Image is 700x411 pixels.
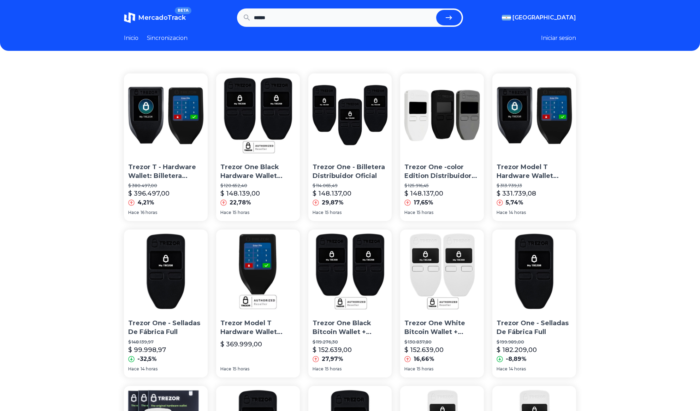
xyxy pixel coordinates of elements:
p: 16,66% [414,355,434,363]
p: Trezor T - Hardware Wallet: Billetera Distribuidor Oficial [128,163,203,180]
img: Trezor Model T Hardware Wallet Oficial Sellados Cuotas S/int [492,73,576,157]
span: Hace [313,210,324,215]
a: Trezor T - Hardware Wallet: Billetera Distribuidor OficialTrezor T - Hardware Wallet: Billetera D... [124,73,208,221]
span: BETA [175,7,191,14]
p: Trezor One - Selladas De Fábrica Full [128,319,203,336]
p: $ 313.739,13 [497,183,572,189]
p: $ 148.137,00 [404,189,443,198]
button: Iniciar sesion [541,34,576,42]
img: Trezor One Black Bitcoin Wallet + Adaptador Para Celular [308,230,392,313]
p: Trezor One White Bitcoin Wallet + Adaptador Para Celular [404,319,480,336]
a: Trezor One Black Bitcoin Wallet + Adaptador Para CelularTrezor One Black Bitcoin Wallet + Adaptad... [308,230,392,377]
a: Trezor One White Bitcoin Wallet + Adaptador Para CelularTrezor One White Bitcoin Wallet + Adaptad... [400,230,484,377]
a: Trezor One -color Edition Distribuidor OficialTrezor One -color Edition Distribuidor Oficial$ 125... [400,73,484,221]
a: MercadoTrackBETA [124,12,186,23]
a: Trezor One Black Hardware Wallet Cuenta Oficial Garantía Trezor One Black Hardware Wallet Cuenta ... [216,73,300,221]
p: $ 182.209,00 [497,345,537,355]
p: Trezor Model T Hardware Wallet Distribuidor Oficial Garantia [220,319,296,336]
p: $ 120.652,40 [220,183,296,189]
p: $ 125.916,45 [404,183,480,189]
a: Trezor One - Selladas De Fábrica FullTrezor One - Selladas De Fábrica Full$ 199.989,00$ 182.209,0... [492,230,576,377]
button: [GEOGRAPHIC_DATA] [502,13,576,22]
span: Hace [128,210,139,215]
p: $ 199.989,00 [497,339,572,345]
p: $ 396.497,00 [128,189,170,198]
p: Trezor One Black Bitcoin Wallet + Adaptador Para Celular [313,319,388,336]
p: 4,21% [137,198,154,207]
img: Trezor One - Selladas De Fábrica Full [492,230,576,313]
p: Trezor One -color Edition Distribuidor Oficial [404,163,480,180]
img: MercadoTrack [124,12,135,23]
p: 5,74% [506,198,523,207]
p: -32,5% [137,355,157,363]
span: MercadoTrack [138,14,186,22]
p: $ 119.276,30 [313,339,388,345]
span: 15 horas [233,210,249,215]
p: $ 369.999,00 [220,339,262,349]
span: Hace [128,366,139,372]
span: Hace [497,366,508,372]
span: Hace [497,210,508,215]
p: $ 152.639,00 [404,345,444,355]
p: $ 148.139,00 [220,189,260,198]
a: Inicio [124,34,138,42]
a: Trezor One - Selladas De Fábrica FullTrezor One - Selladas De Fábrica Full$ 148.139,97$ 99.998,97... [124,230,208,377]
p: Trezor One - Billetera Distribuidor Oficial [313,163,388,180]
p: $ 99.998,97 [128,345,166,355]
span: 15 horas [417,366,433,372]
span: 16 horas [141,210,157,215]
p: $ 148.139,97 [128,339,203,345]
p: Trezor One Black Hardware Wallet Cuenta Oficial Garantía [220,163,296,180]
img: Trezor One White Bitcoin Wallet + Adaptador Para Celular [400,230,484,313]
p: 17,65% [414,198,433,207]
span: 14 horas [141,366,158,372]
span: Hace [404,366,415,372]
span: Hace [404,210,415,215]
img: Trezor One - Selladas De Fábrica Full [124,230,208,313]
span: Hace [313,366,324,372]
img: Argentina [502,15,511,20]
img: Trezor Model T Hardware Wallet Distribuidor Oficial Garantia [216,230,300,313]
span: Hace [220,210,231,215]
p: $ 380.497,00 [128,183,203,189]
img: Trezor One -color Edition Distribuidor Oficial [400,73,484,157]
span: 14 horas [509,366,526,372]
a: Trezor Model T Hardware Wallet Distribuidor Oficial GarantiaTrezor Model T Hardware Wallet Distri... [216,230,300,377]
span: 15 horas [325,366,342,372]
p: $ 152.639,00 [313,345,352,355]
p: Trezor One - Selladas De Fábrica Full [497,319,572,336]
p: $ 130.837,80 [404,339,480,345]
p: Trezor Model T Hardware Wallet Oficial Sellados Cuotas S/int [497,163,572,180]
a: Sincronizacion [147,34,188,42]
span: 15 horas [233,366,249,372]
p: 27,97% [322,355,343,363]
span: 14 horas [509,210,526,215]
a: Trezor Model T Hardware Wallet Oficial Sellados Cuotas S/intTrezor Model T Hardware Wallet Oficia... [492,73,576,221]
p: 29,87% [322,198,344,207]
p: -8,89% [506,355,527,363]
span: 15 horas [417,210,433,215]
span: Hace [220,366,231,372]
p: 22,78% [230,198,251,207]
img: Trezor One Black Hardware Wallet Cuenta Oficial Garantía [216,73,300,157]
span: [GEOGRAPHIC_DATA] [512,13,576,22]
p: $ 148.137,00 [313,189,351,198]
span: 15 horas [325,210,342,215]
p: $ 331.739,08 [497,189,536,198]
img: Trezor One - Billetera Distribuidor Oficial [308,73,392,157]
p: $ 114.065,49 [313,183,388,189]
img: Trezor T - Hardware Wallet: Billetera Distribuidor Oficial [124,73,208,157]
a: Trezor One - Billetera Distribuidor OficialTrezor One - Billetera Distribuidor Oficial$ 114.065,4... [308,73,392,221]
